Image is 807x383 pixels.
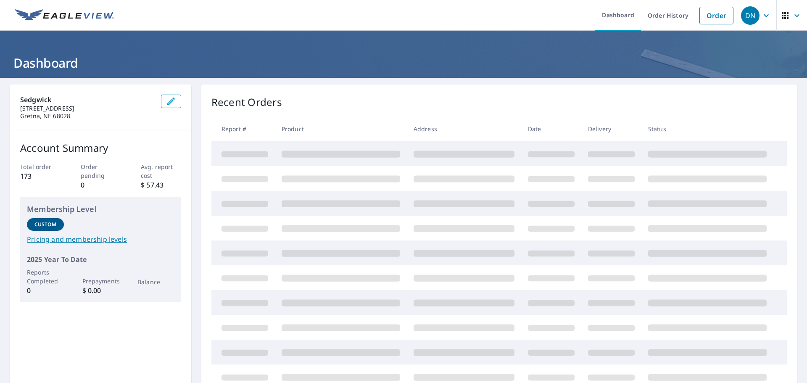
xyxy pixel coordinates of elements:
p: 2025 Year To Date [27,254,174,264]
p: Account Summary [20,140,181,156]
th: Status [641,116,773,141]
p: $ 57.43 [141,180,181,190]
th: Product [275,116,407,141]
th: Delivery [581,116,641,141]
p: [STREET_ADDRESS] [20,105,154,112]
th: Report # [211,116,275,141]
p: Total order [20,162,61,171]
p: $ 0.00 [82,285,119,296]
p: Custom [34,221,56,228]
p: Gretna, NE 68028 [20,112,154,120]
h1: Dashboard [10,54,797,71]
p: 0 [27,285,64,296]
p: Membership Level [27,203,174,215]
th: Address [407,116,521,141]
th: Date [521,116,581,141]
p: Prepayments [82,277,119,285]
p: Sedgwick [20,95,154,105]
p: 0 [81,180,121,190]
img: EV Logo [15,9,114,22]
div: DN [741,6,760,25]
a: Order [699,7,733,24]
p: Recent Orders [211,95,282,110]
p: Avg. report cost [141,162,181,180]
p: Order pending [81,162,121,180]
p: Balance [137,277,174,286]
p: Reports Completed [27,268,64,285]
p: 173 [20,171,61,181]
a: Pricing and membership levels [27,234,174,244]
